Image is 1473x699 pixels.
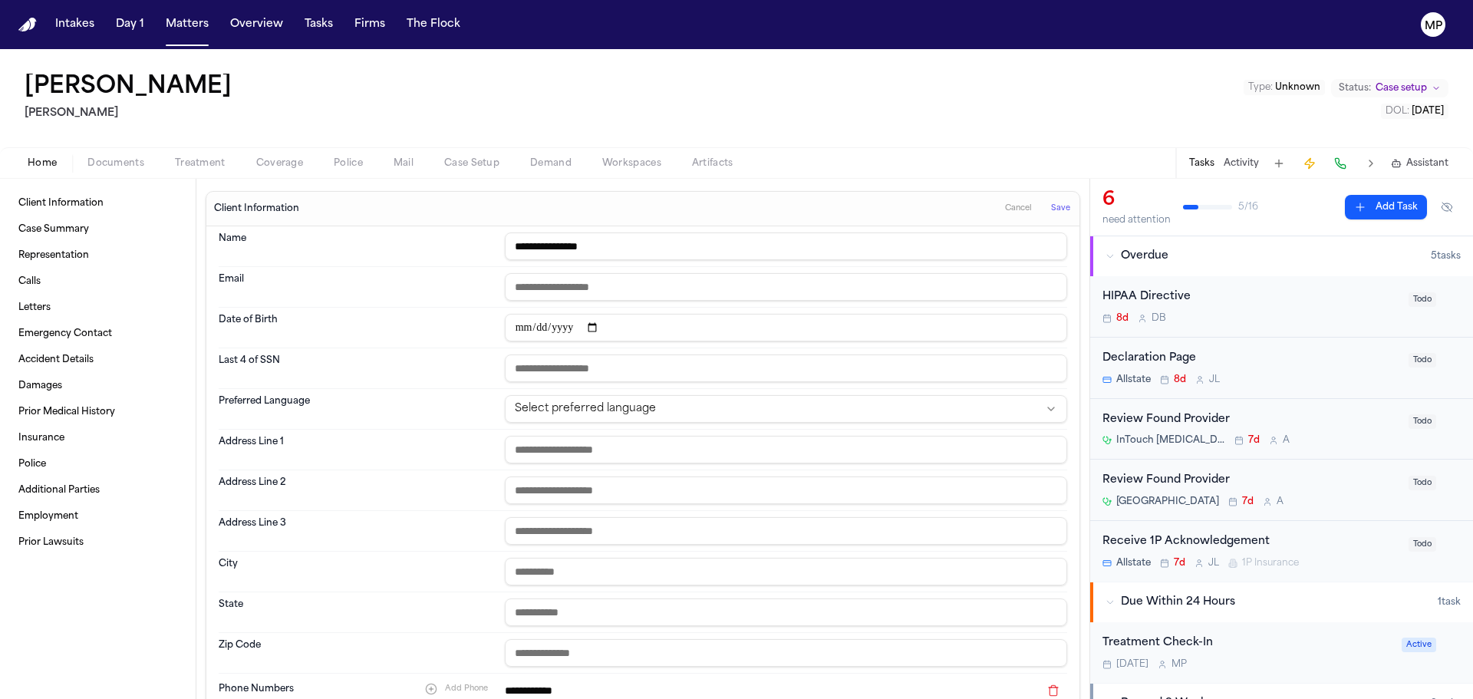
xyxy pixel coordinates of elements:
dt: City [219,558,496,585]
span: Add Phone [445,684,488,694]
div: Review Found Provider [1102,411,1399,429]
a: Emergency Contact [12,321,183,346]
a: Police [12,452,183,476]
a: Employment [12,504,183,529]
span: Home [28,157,57,170]
span: [DATE] [1116,658,1148,671]
span: Status: [1339,82,1371,94]
button: Change status from Case setup [1331,79,1448,97]
div: Open task: Review Found Provider [1090,399,1473,460]
div: Open task: Review Found Provider [1090,460,1473,521]
button: Due Within 24 Hours1task [1090,582,1473,622]
dt: Name [219,232,496,260]
span: Active [1402,638,1436,652]
a: Day 1 [110,11,150,38]
span: Overdue [1121,249,1168,264]
button: Activity [1224,157,1259,170]
span: A [1277,496,1284,508]
a: Accident Details [12,348,183,372]
span: J L [1209,374,1220,386]
div: Declaration Page [1102,350,1399,368]
a: Additional Parties [12,478,183,503]
span: Demand [530,157,572,170]
h2: [PERSON_NAME] [25,104,238,123]
span: J L [1208,557,1219,569]
a: Prior Medical History [12,400,183,424]
dt: Address Line 1 [219,436,496,463]
span: Assistant [1406,157,1448,170]
div: HIPAA Directive [1102,289,1399,306]
button: The Flock [400,11,466,38]
button: Add Task [1268,153,1290,174]
span: Due Within 24 Hours [1121,595,1235,610]
span: D B [1152,312,1166,325]
a: Tasks [298,11,339,38]
span: [GEOGRAPHIC_DATA] [1116,496,1219,508]
span: Save [1051,203,1070,214]
dt: State [219,598,496,626]
button: Firms [348,11,391,38]
a: Case Summary [12,217,183,242]
span: Allstate [1116,557,1151,569]
div: Open task: Declaration Page [1090,338,1473,399]
button: Matters [160,11,215,38]
span: Case Setup [444,157,499,170]
button: Intakes [49,11,101,38]
h3: Client Information [211,203,302,215]
span: 1P Insurance [1242,557,1299,569]
button: Add Task [1345,195,1427,219]
a: Calls [12,269,183,294]
span: [DATE] [1412,107,1444,116]
a: Letters [12,295,183,320]
span: Todo [1409,292,1436,307]
span: Todo [1409,353,1436,368]
span: Phone Numbers [219,683,294,695]
div: 6 [1102,188,1171,213]
a: Client Information [12,191,183,216]
span: Case setup [1376,82,1427,94]
span: Treatment [175,157,226,170]
button: Add Phone [417,680,496,698]
a: Damages [12,374,183,398]
span: Allstate [1116,374,1151,386]
dt: Date of Birth [219,314,496,341]
span: Type : [1248,83,1273,92]
dt: Preferred Language [219,395,496,423]
span: M P [1171,658,1187,671]
button: Assistant [1391,157,1448,170]
span: Todo [1409,537,1436,552]
span: Todo [1409,414,1436,429]
span: Documents [87,157,144,170]
span: 8d [1174,374,1186,386]
span: 5 / 16 [1238,201,1258,213]
h1: [PERSON_NAME] [25,74,232,101]
span: A [1283,434,1290,447]
span: Workspaces [602,157,661,170]
dt: Zip Code [219,639,496,667]
div: Open task: HIPAA Directive [1090,276,1473,338]
span: Cancel [1005,203,1032,214]
div: Treatment Check-In [1102,635,1392,652]
dt: Address Line 2 [219,476,496,504]
span: 8d [1116,312,1129,325]
button: Edit Type: Unknown [1244,80,1325,95]
a: Home [18,18,37,32]
span: Artifacts [692,157,733,170]
button: Edit matter name [25,74,232,101]
a: Insurance [12,426,183,450]
dt: Last 4 of SSN [219,354,496,382]
button: Overview [224,11,289,38]
a: Representation [12,243,183,268]
div: need attention [1102,214,1171,226]
button: Overdue5tasks [1090,236,1473,276]
span: 7d [1174,557,1185,569]
span: Coverage [256,157,303,170]
div: Open task: Receive 1P Acknowledgement [1090,521,1473,582]
span: Todo [1409,476,1436,490]
button: Tasks [1189,157,1214,170]
span: Police [334,157,363,170]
